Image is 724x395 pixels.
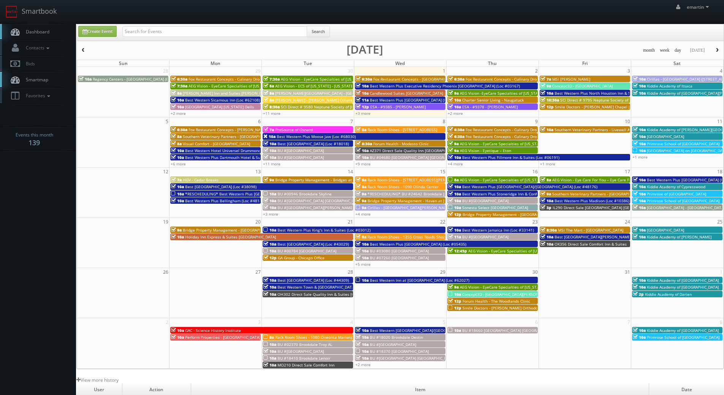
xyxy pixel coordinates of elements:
[540,76,551,82] span: 7a
[171,335,184,340] span: 10a
[185,198,265,203] span: Best Western Plus Bellingham (Loc #48188)
[275,97,369,103] span: [PERSON_NAME] - [PERSON_NAME] Columbus Circle
[633,127,646,132] span: 10a
[370,148,462,153] span: AZ371 Direct Sale Quality Inn [GEOGRAPHIC_DATA]
[263,90,274,96] span: 8a
[633,335,646,340] span: 10a
[171,227,182,233] span: 9a
[185,191,316,197] span: *RESCHEDULING* Best Western Plus [GEOGRAPHIC_DATA] (Loc #05521)
[462,227,534,233] span: Best Western Jamaica Inn (Loc #33141)
[370,278,469,283] span: Best Western Inn at [GEOGRAPHIC_DATA] (Loc #62027)
[540,83,551,89] span: 9a
[171,155,184,160] span: 10a
[633,141,646,146] span: 10a
[373,76,500,82] span: Fox Restaurant Concepts - [GEOGRAPHIC_DATA] - [GEOGRAPHIC_DATA]
[171,234,184,240] span: 10a
[263,104,280,109] span: 8:30a
[555,104,684,109] span: Smile Doctors - [PERSON_NAME] Chapel [PERSON_NAME] Orthodontics
[76,377,119,383] a: View more history
[275,335,361,340] span: Rack Room Shoes - 1080 Oneonta Marketplace
[633,148,646,153] span: 10a
[633,76,646,82] span: 10a
[171,97,184,103] span: 10a
[356,241,369,247] span: 10a
[211,60,220,67] span: Mon
[442,67,446,75] span: 1
[448,177,459,182] span: 8a
[540,198,553,203] span: 10a
[356,104,369,109] span: 12p
[368,198,480,203] span: Bridge Property Management - Haven at [GEOGRAPHIC_DATA]
[171,90,182,96] span: 8a
[185,148,293,153] span: Best Western Hotel Universel Drummondville (Loc #67019)
[307,26,330,37] button: Search
[171,111,186,116] a: +2 more
[672,46,684,55] button: day
[263,248,276,254] span: 10a
[540,104,554,109] span: 12p
[347,67,354,75] span: 30
[277,292,428,297] span: OH302 Direct Sale Quality Inn & Suites [GEOGRAPHIC_DATA] - [GEOGRAPHIC_DATA]
[448,134,464,139] span: 6:30a
[356,248,369,254] span: 10a
[263,211,278,217] a: +3 more
[640,46,657,55] button: month
[552,76,590,82] span: MSI [PERSON_NAME]
[560,97,639,103] span: SCI Direct # 9795 Neptune Society of Chico
[356,155,369,160] span: 10a
[263,155,276,160] span: 10a
[633,191,646,197] span: 10a
[370,97,466,103] span: Best Western Plus [GEOGRAPHIC_DATA] (Loc #35038)
[462,191,587,197] span: Best Western Plus Stoneridge Inn & Conference Centre (Loc #66085)
[185,155,292,160] span: Best Western Plus Dartmouth Hotel & Suites (Loc #65013)
[657,46,672,55] button: week
[356,177,366,182] span: 8a
[463,305,601,311] span: Smile Doctors - [PERSON_NAME] Orthodontic Portage - [GEOGRAPHIC_DATA]
[395,60,405,67] span: Wed
[162,67,169,75] span: 28
[554,127,706,132] span: Southern Veterinary Partners - Livewell Animal Urgent Care of [GEOGRAPHIC_DATA]
[356,349,369,354] span: 10a
[122,26,307,37] input: Search for Events
[185,328,241,333] span: GAC - Science History Institute
[448,298,461,304] span: 12p
[647,278,719,283] span: Kiddie Academy of [GEOGRAPHIC_DATA]
[356,127,366,132] span: 8a
[171,141,182,146] span: 8a
[582,60,588,67] span: Fri
[488,60,497,67] span: Thu
[719,67,723,75] span: 4
[263,255,277,260] span: 12p
[448,161,463,167] a: +4 more
[356,335,369,340] span: 10a
[468,248,612,254] span: AEG Vision - EyeCare Specialties of [US_STATE] – [PERSON_NAME] & Associates
[448,328,461,333] span: 10a
[554,198,629,203] span: Best Western Plus Madison (Loc #10386)
[448,155,461,160] span: 10a
[633,278,646,283] span: 10a
[647,284,719,290] span: Kiddie Academy of [GEOGRAPHIC_DATA]
[277,227,371,233] span: Best Western Plus King's Inn & Suites (Loc #03012)
[263,148,276,153] span: 10a
[79,76,92,82] span: 10a
[277,362,334,368] span: MO210 Direct Sale Comfort Inn
[368,177,467,182] span: Rack Room Shoes - [STREET_ADDRESS][PERSON_NAME]
[263,127,274,132] span: 7a
[356,184,366,189] span: 8a
[356,148,369,153] span: 10a
[687,4,711,10] span: emartin
[633,90,646,96] span: 10a
[462,292,553,297] span: Concept3D - [GEOGRAPHIC_DATA][PERSON_NAME]
[277,355,330,361] span: BU #18410 Brookdale Lenoir
[277,241,349,247] span: Best [GEOGRAPHIC_DATA] (Loc #43029)
[277,134,356,139] span: Best Western Plus Moose Jaw (Loc #68030)
[278,255,325,260] span: GA Group - Chicago Office
[647,234,711,240] span: Kiddie Academy of [PERSON_NAME]
[633,284,646,290] span: 10a
[277,198,362,203] span: BU #[GEOGRAPHIC_DATA] [GEOGRAPHIC_DATA]
[540,177,551,182] span: 8a
[263,362,276,368] span: 10a
[370,104,426,109] span: ESA - #9385 - [PERSON_NAME]
[16,131,53,139] span: Events this month
[171,161,186,167] a: +6 more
